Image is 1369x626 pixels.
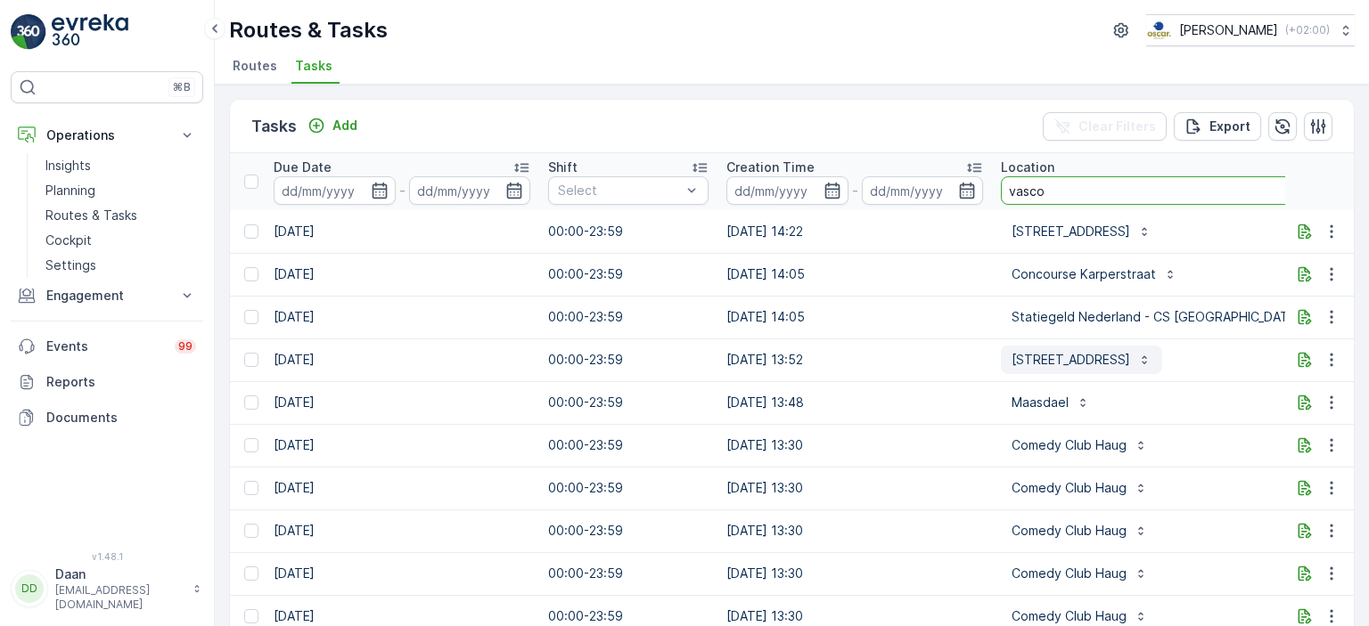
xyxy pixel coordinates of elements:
td: [DATE] [265,296,539,338]
td: [DATE] 14:05 [717,296,992,338]
td: [DATE] [265,467,539,509]
p: Insights [45,157,91,175]
button: Concourse Karperstraat [1001,260,1188,289]
p: Clear Filters [1078,118,1156,135]
button: Engagement [11,278,203,313]
p: Routes & Tasks [45,207,137,224]
a: Settings [38,253,203,278]
button: Comedy Club Haug [1001,474,1159,502]
div: Toggle Row Selected [244,524,258,538]
span: Routes [233,57,277,75]
p: Daan [55,565,184,583]
td: [DATE] 14:05 [717,253,992,296]
p: Reports [46,373,196,391]
td: [DATE] 14:22 [717,210,992,253]
p: Tasks [251,114,297,139]
input: dd/mm/yyyy [726,176,848,205]
a: Cockpit [38,228,203,253]
a: Reports [11,364,203,400]
td: [DATE] [265,381,539,424]
p: Comedy Club Haug [1012,436,1127,454]
button: Statiegeld Nederland - CS [GEOGRAPHIC_DATA] [1001,303,1332,331]
td: [DATE] 13:48 [717,381,992,424]
p: Planning [45,182,95,199]
span: Tasks [295,57,332,75]
td: [DATE] 13:30 [717,552,992,595]
a: Routes & Tasks [38,203,203,228]
button: [STREET_ADDRESS] [1001,217,1162,246]
p: Events [46,337,164,355]
p: Engagement [46,287,168,305]
input: dd/mm/yyyy [409,176,531,205]
td: 00:00-23:59 [539,253,717,296]
td: 00:00-23:59 [539,424,717,467]
td: [DATE] [265,253,539,296]
p: Settings [45,256,96,274]
p: Export [1209,118,1250,135]
p: [PERSON_NAME] [1179,21,1278,39]
td: [DATE] 13:30 [717,509,992,552]
td: 00:00-23:59 [539,296,717,338]
input: dd/mm/yyyy [862,176,984,205]
p: Routes & Tasks [229,16,388,45]
span: v 1.48.1 [11,551,203,562]
p: - [852,180,858,201]
div: Toggle Row Selected [244,566,258,581]
p: Comedy Club Haug [1012,479,1127,497]
img: logo_light-DOdMpM7g.png [52,14,128,50]
td: 00:00-23:59 [539,210,717,253]
a: Events99 [11,329,203,364]
button: Clear Filters [1043,112,1167,141]
button: DDDaan[EMAIL_ADDRESS][DOMAIN_NAME] [11,565,203,612]
button: Comedy Club Haug [1001,559,1159,588]
button: [PERSON_NAME](+02:00) [1146,14,1355,46]
button: Comedy Club Haug [1001,431,1159,459]
button: Operations [11,118,203,153]
div: Toggle Row Selected [244,395,258,410]
p: ( +02:00 ) [1285,23,1330,37]
a: Planning [38,178,203,203]
button: Add [300,115,365,136]
button: Maasdael [1001,388,1101,417]
p: Comedy Club Haug [1012,565,1127,582]
a: Documents [11,400,203,435]
p: Creation Time [726,159,815,176]
td: 00:00-23:59 [539,381,717,424]
div: Toggle Row Selected [244,267,258,281]
td: [DATE] [265,552,539,595]
p: Select [558,182,681,199]
div: Toggle Row Selected [244,438,258,452]
p: Add [332,117,357,134]
td: 00:00-23:59 [539,467,717,509]
td: [DATE] 13:30 [717,467,992,509]
button: [STREET_ADDRESS] [1001,346,1162,374]
p: [EMAIL_ADDRESS][DOMAIN_NAME] [55,583,184,612]
input: dd/mm/yyyy [274,176,396,205]
td: [DATE] [265,210,539,253]
p: - [399,180,406,201]
td: [DATE] [265,338,539,381]
div: Toggle Row Selected [244,481,258,495]
p: Cockpit [45,232,92,249]
p: [STREET_ADDRESS] [1012,223,1130,240]
p: Location [1001,159,1054,176]
p: Operations [46,126,168,144]
td: [DATE] [265,509,539,552]
td: 00:00-23:59 [539,509,717,552]
td: [DATE] 13:52 [717,338,992,381]
td: 00:00-23:59 [539,552,717,595]
p: [STREET_ADDRESS] [1012,351,1130,369]
p: Comedy Club Haug [1012,522,1127,540]
a: Insights [38,153,203,178]
img: logo [11,14,46,50]
p: Due Date [274,159,332,176]
button: Comedy Club Haug [1001,516,1159,545]
div: Toggle Row Selected [244,310,258,324]
td: [DATE] 13:30 [717,424,992,467]
button: Export [1174,112,1261,141]
td: [DATE] [265,424,539,467]
p: Maasdael [1012,394,1069,411]
td: 00:00-23:59 [539,338,717,381]
p: ⌘B [173,80,191,94]
p: Documents [46,409,196,427]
